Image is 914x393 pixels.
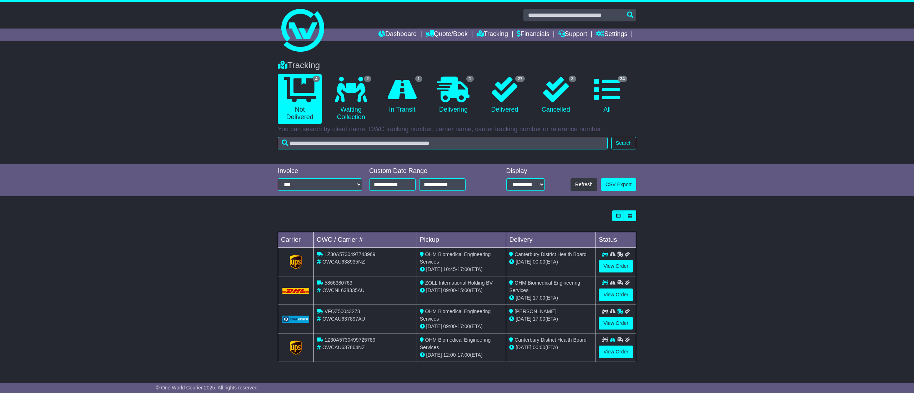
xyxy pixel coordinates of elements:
span: Canterbury District Health Board [514,337,587,343]
a: 1 In Transit [380,74,424,116]
div: - (ETA) [420,287,503,294]
span: 1Z30A5730497743969 [325,251,375,257]
img: GetCarrierServiceLogo [290,341,302,355]
img: DHL.png [282,288,309,294]
div: Display [506,167,545,175]
span: 2 [364,76,371,82]
span: 17:00 [533,316,545,322]
span: [DATE] [516,259,531,265]
span: 17:00 [457,266,470,272]
td: Status [596,232,636,248]
span: OHM Biomedical Engineering Services [509,280,580,293]
a: Tracking [477,29,508,41]
span: 17:00 [457,352,470,358]
div: (ETA) [509,315,593,323]
td: OWC / Carrier # [314,232,417,248]
span: 15:00 [457,287,470,293]
div: - (ETA) [420,351,503,359]
div: Tracking [274,60,640,71]
span: [DATE] [516,295,531,301]
a: View Order [599,260,633,272]
div: Custom Date Range [369,167,484,175]
a: Financials [517,29,549,41]
div: (ETA) [509,258,593,266]
button: Refresh [571,178,597,191]
span: 4 [313,76,320,82]
button: Search [611,137,636,149]
span: Canterbury District Health Board [514,251,587,257]
span: 34 [618,76,627,82]
span: OWCAU637864NZ [322,344,365,350]
span: 00:00 [533,344,545,350]
p: You can search by client name, OWC tracking number, carrier name, carrier tracking number or refe... [278,126,636,133]
span: ZOLL International Holding BV [425,280,493,286]
span: OHM Biomedical Engineering Services [420,337,491,350]
span: 10:45 [443,266,456,272]
span: 09:00 [443,287,456,293]
a: Settings [596,29,627,41]
span: 5866380763 [325,280,352,286]
span: [DATE] [426,323,442,329]
span: [DATE] [426,352,442,358]
div: Invoice [278,167,362,175]
span: 27 [515,76,525,82]
img: GetCarrierServiceLogo [282,316,309,323]
span: 00:00 [533,259,545,265]
td: Carrier [278,232,314,248]
a: View Order [599,317,633,330]
span: [DATE] [516,316,531,322]
div: - (ETA) [420,323,503,330]
span: OWCAU637897AU [322,316,365,322]
a: Dashboard [378,29,417,41]
span: 3 [569,76,576,82]
a: 27 Delivered [483,74,527,116]
span: 1 [415,76,423,82]
div: - (ETA) [420,266,503,273]
span: 1Z30A5730499725789 [325,337,375,343]
a: View Order [599,289,633,301]
a: 2 Waiting Collection [329,74,373,124]
img: GetCarrierServiceLogo [290,255,302,269]
td: Pickup [417,232,506,248]
span: 12:00 [443,352,456,358]
td: Delivery [506,232,596,248]
div: (ETA) [509,294,593,302]
span: OHM Biomedical Engineering Services [420,308,491,322]
a: Quote/Book [426,29,468,41]
span: [PERSON_NAME] [514,308,556,314]
span: OWCNL638335AU [322,287,365,293]
span: VFQZ50043273 [325,308,360,314]
span: © One World Courier 2025. All rights reserved. [156,385,259,391]
span: OHM Biomedical Engineering Services [420,251,491,265]
div: (ETA) [509,344,593,351]
span: [DATE] [426,266,442,272]
a: Support [558,29,587,41]
span: 1 [466,76,474,82]
a: 3 Cancelled [534,74,578,116]
a: 34 All [585,74,629,116]
span: 17:00 [533,295,545,301]
a: 4 Not Delivered [278,74,322,124]
span: 17:00 [457,323,470,329]
a: CSV Export [601,178,636,191]
a: View Order [599,346,633,358]
span: 09:00 [443,323,456,329]
span: OWCAU638935NZ [322,259,365,265]
a: 1 Delivering [431,74,475,116]
span: [DATE] [426,287,442,293]
span: [DATE] [516,344,531,350]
